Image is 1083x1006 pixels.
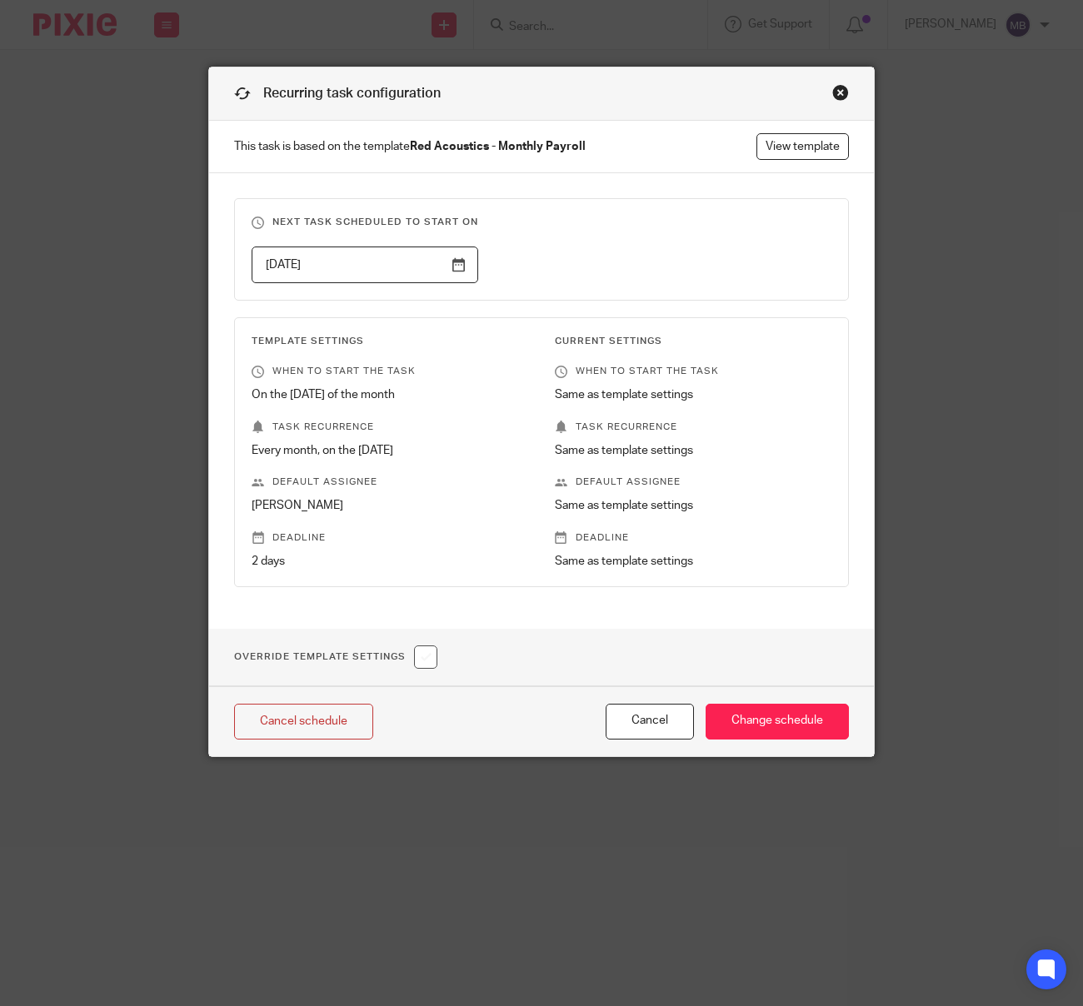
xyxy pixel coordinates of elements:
[252,476,528,489] p: Default assignee
[252,421,528,434] p: Task recurrence
[555,497,831,514] p: Same as template settings
[555,553,831,570] p: Same as template settings
[252,442,528,459] p: Every month, on the [DATE]
[555,335,831,348] h3: Current Settings
[252,216,831,229] h3: Next task scheduled to start on
[555,442,831,459] p: Same as template settings
[555,476,831,489] p: Default assignee
[252,531,528,545] p: Deadline
[706,704,849,740] input: Change schedule
[606,704,694,740] button: Cancel
[252,553,528,570] p: 2 days
[252,386,528,403] p: On the [DATE] of the month
[234,645,437,669] h1: Override Template Settings
[555,531,831,545] p: Deadline
[234,704,373,740] a: Cancel schedule
[832,84,849,101] div: Close this dialog window
[555,386,831,403] p: Same as template settings
[410,141,586,152] strong: Red Acoustics - Monthly Payroll
[234,138,586,155] span: This task is based on the template
[252,365,528,378] p: When to start the task
[756,133,849,160] a: View template
[555,421,831,434] p: Task recurrence
[555,365,831,378] p: When to start the task
[252,335,528,348] h3: Template Settings
[252,497,528,514] p: [PERSON_NAME]
[234,84,441,103] h1: Recurring task configuration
